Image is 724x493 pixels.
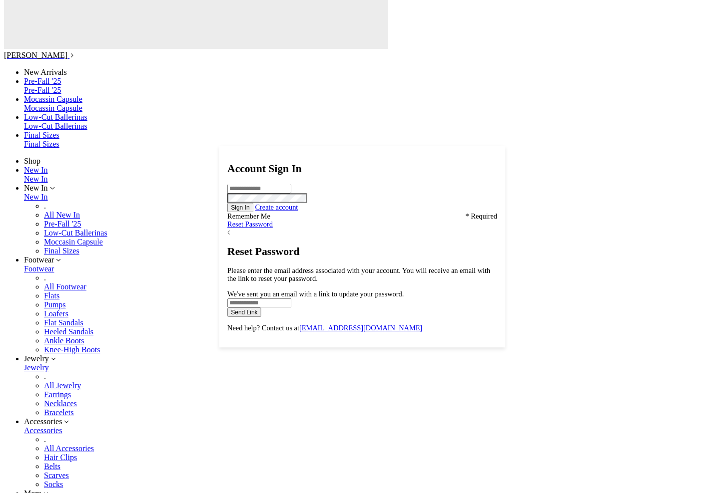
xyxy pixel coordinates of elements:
img: svg%3E [50,186,55,191]
a: Flat Sandals [44,318,83,327]
a: Mocassin Capsule [24,95,82,103]
a: Hair Clips [44,453,77,462]
a: Knee-High Boots [44,345,100,354]
span: . [44,202,46,210]
a: Final Sizes [44,246,79,255]
a: All Jewelry [44,381,81,390]
a: New In [24,175,48,183]
a: Flats [44,291,59,300]
a: Jewelry [24,363,49,372]
a: New In [24,193,48,201]
span: . [44,273,46,282]
a: [EMAIL_ADDRESS][DOMAIN_NAME] [299,324,422,331]
a: Reset Password [227,220,273,228]
span: . [44,435,46,444]
a: Necklaces [44,399,77,408]
a: Low-Cut Ballerinas [24,122,87,130]
a: [PERSON_NAME] [4,51,74,59]
span: Footwear [24,255,54,264]
button: Send Link [227,307,261,317]
span: New Arrivals [24,68,67,76]
a: Ankle Boots [44,336,84,345]
span: Accessories [24,417,62,426]
a: Pumps [44,300,66,309]
img: svg%3E [64,419,69,424]
a: All New In [44,211,80,219]
p: Please enter the email address associated with your account. You will receive an email with the l... [227,266,497,282]
a: Footwear [24,264,54,273]
a: Moccasin Capsule [44,238,103,246]
span: Jewelry [24,354,49,363]
img: svg%3E [56,257,61,262]
a: Mocassin Capsule [24,104,82,112]
a: Socks [44,480,63,489]
img: svg%3E [69,53,74,58]
h2: Account Sign In [227,163,497,175]
h2: Reset Password [227,246,497,257]
a: Pre-Fall '25 [24,77,61,85]
span: New In [24,184,48,192]
div: We've sent you an email with a link to update your password. [227,290,497,298]
a: All Accessories [44,444,94,453]
span: [PERSON_NAME] [4,51,67,59]
a: Heeled Sandals [44,327,93,336]
a: Bracelets [44,408,74,417]
a: Earrings [44,390,71,399]
a: Low-Cut Ballerinas [44,229,107,237]
a: Create account [255,203,298,211]
button: Sign In [227,203,253,212]
a: Pre-Fall '25 [24,86,61,94]
a: Accessories [24,426,62,435]
span: . [44,372,46,381]
a: Final Sizes [24,140,59,148]
a: Final Sizes [24,131,59,139]
a: Scarves [44,471,69,480]
span: * Required [465,212,497,220]
img: svg%3E [51,356,56,361]
img: arrow-left.svg [227,230,230,235]
a: New In [24,166,48,174]
label: Remember Me [227,212,270,220]
a: Loafers [44,309,68,318]
span: Shop [24,157,40,165]
a: Pre-Fall '25 [44,220,81,228]
a: Low-Cut Ballerinas [24,113,87,121]
a: All Footwear [44,282,86,291]
a: Belts [44,462,60,471]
